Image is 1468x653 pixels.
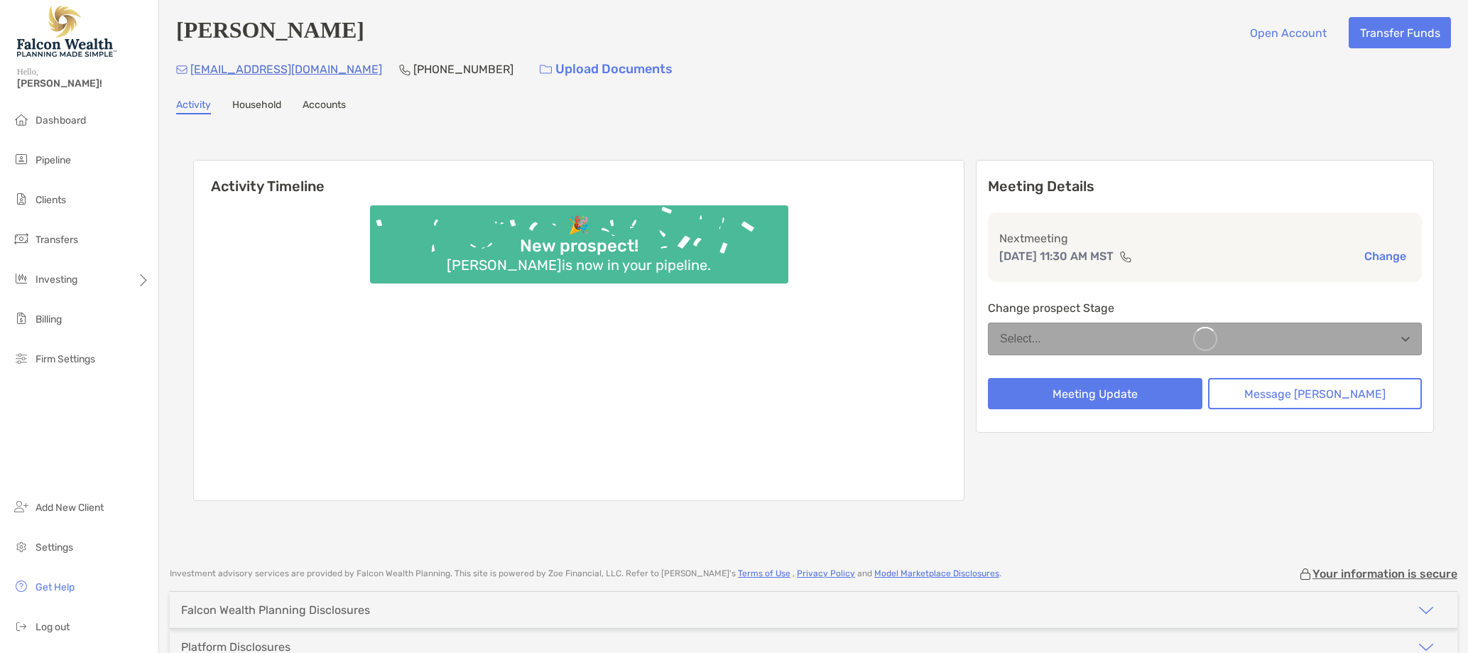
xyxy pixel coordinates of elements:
img: firm-settings icon [13,350,30,367]
img: logout icon [13,617,30,635]
span: [PERSON_NAME]! [17,77,150,90]
a: Upload Documents [531,54,682,85]
img: get-help icon [13,578,30,595]
h6: Activity Timeline [194,161,964,195]
img: settings icon [13,538,30,555]
img: add_new_client icon [13,498,30,515]
a: Activity [176,99,211,114]
span: Investing [36,274,77,286]
div: New prospect! [514,236,644,257]
p: [DATE] 11:30 AM MST [999,247,1114,265]
button: Meeting Update [988,378,1202,409]
img: clients icon [13,190,30,207]
img: Confetti [370,205,788,271]
img: dashboard icon [13,111,30,128]
span: Billing [36,313,62,325]
img: Email Icon [176,65,187,74]
img: button icon [540,65,552,75]
span: Add New Client [36,502,104,514]
img: investing icon [13,270,30,287]
span: Pipeline [36,154,71,166]
div: Falcon Wealth Planning Disclosures [181,603,370,617]
img: pipeline icon [13,151,30,168]
p: Your information is secure [1312,567,1457,581]
span: Get Help [36,581,75,593]
a: Privacy Policy [797,568,855,578]
button: Message [PERSON_NAME] [1208,378,1423,409]
h4: [PERSON_NAME] [176,17,364,48]
button: Open Account [1239,17,1337,48]
span: Clients [36,194,66,206]
span: Dashboard [36,114,86,126]
img: icon arrow [1418,602,1435,619]
a: Model Marketplace Disclosures [874,568,999,578]
a: Terms of Use [738,568,790,578]
p: Next meeting [999,230,1410,247]
p: Meeting Details [988,178,1422,195]
button: Transfer Funds [1349,17,1451,48]
p: [PHONE_NUMBER] [413,60,513,78]
a: Household [232,99,281,114]
a: Accounts [303,99,346,114]
p: Investment advisory services are provided by Falcon Wealth Planning . This site is powered by Zoe... [170,568,1001,579]
span: Settings [36,541,73,554]
p: Change prospect Stage [988,299,1422,317]
p: [EMAIL_ADDRESS][DOMAIN_NAME] [190,60,382,78]
button: Change [1360,249,1410,264]
img: communication type [1119,251,1132,262]
span: Log out [36,621,70,633]
span: Transfers [36,234,78,246]
span: Firm Settings [36,353,95,365]
img: Phone Icon [399,64,411,75]
img: Falcon Wealth Planning Logo [17,6,116,57]
img: transfers icon [13,230,30,247]
div: [PERSON_NAME] is now in your pipeline. [441,257,717,274]
div: 🎉 [562,215,595,236]
img: billing icon [13,310,30,327]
